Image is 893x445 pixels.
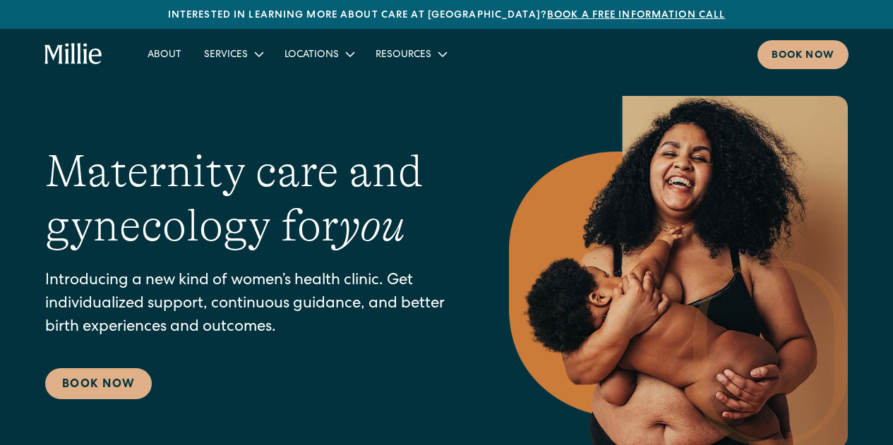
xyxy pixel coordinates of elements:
[339,200,405,251] em: you
[364,42,457,66] div: Resources
[44,43,102,66] a: home
[45,145,453,253] h1: Maternity care and gynecology for
[273,42,364,66] div: Locations
[45,368,152,399] a: Book Now
[204,48,248,63] div: Services
[193,42,273,66] div: Services
[757,40,849,69] a: Book now
[547,11,725,20] a: Book a free information call
[136,42,193,66] a: About
[284,48,339,63] div: Locations
[376,48,431,63] div: Resources
[45,270,453,340] p: Introducing a new kind of women’s health clinic. Get individualized support, continuous guidance,...
[772,49,834,63] div: Book now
